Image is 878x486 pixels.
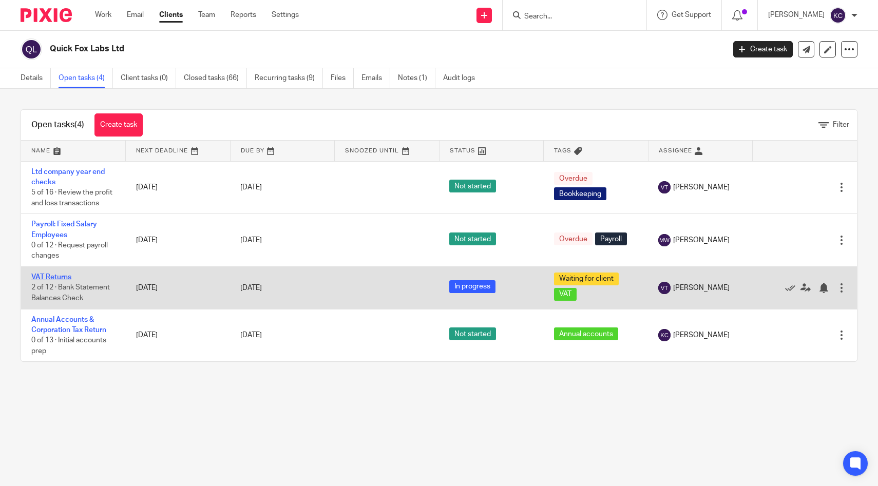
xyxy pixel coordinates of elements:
a: Annual Accounts & Corporation Tax Return [31,316,106,334]
span: Filter [833,121,849,128]
a: Create task [94,113,143,137]
span: [PERSON_NAME] [673,330,730,340]
a: Settings [272,10,299,20]
a: Recurring tasks (9) [255,68,323,88]
a: Ltd company year end checks [31,168,105,186]
span: [PERSON_NAME] [673,283,730,293]
img: svg%3E [21,38,42,60]
img: svg%3E [658,329,671,341]
a: Create task [733,41,793,57]
span: 0 of 13 · Initial accounts prep [31,337,106,355]
img: svg%3E [658,181,671,193]
img: svg%3E [830,7,846,24]
a: Clients [159,10,183,20]
a: Mark as done [785,283,800,293]
a: Notes (1) [398,68,435,88]
span: [DATE] [240,284,262,291]
a: Team [198,10,215,20]
a: Details [21,68,51,88]
td: [DATE] [126,267,231,309]
img: svg%3E [658,234,671,246]
img: Pixie [21,8,72,22]
td: [DATE] [126,309,231,361]
a: VAT Returns [31,274,71,281]
span: Get Support [672,11,711,18]
span: Not started [449,327,496,340]
span: Not started [449,180,496,192]
span: VAT [554,288,577,301]
td: [DATE] [126,161,231,214]
span: 0 of 12 · Request payroll changes [31,242,108,260]
span: Bookkeeping [554,187,606,200]
a: Work [95,10,111,20]
span: Status [450,148,475,153]
span: [DATE] [240,184,262,191]
p: [PERSON_NAME] [768,10,825,20]
span: Overdue [554,232,593,245]
a: Reports [231,10,256,20]
a: Client tasks (0) [121,68,176,88]
span: Waiting for client [554,273,619,285]
a: Emails [361,68,390,88]
span: 5 of 16 · Review the profit and loss transactions [31,189,112,207]
span: 2 of 12 · Bank Statement Balances Check [31,284,110,302]
span: [PERSON_NAME] [673,182,730,192]
a: Files [331,68,354,88]
h2: Quick Fox Labs Ltd [50,44,584,54]
a: Closed tasks (66) [184,68,247,88]
span: Tags [554,148,571,153]
td: [DATE] [126,214,231,267]
span: Snoozed Until [345,148,399,153]
span: Not started [449,232,496,245]
span: Payroll [595,232,627,245]
span: [DATE] [240,332,262,339]
span: In progress [449,280,495,293]
span: Overdue [554,172,593,185]
span: [DATE] [240,237,262,244]
a: Payroll: Fixed Salary Employees [31,221,97,238]
input: Search [523,12,616,22]
a: Email [127,10,144,20]
a: Open tasks (4) [59,68,113,88]
span: (4) [74,121,84,129]
img: svg%3E [658,282,671,294]
span: Annual accounts [554,327,618,340]
h1: Open tasks [31,120,84,130]
a: Audit logs [443,68,483,88]
span: [PERSON_NAME] [673,235,730,245]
